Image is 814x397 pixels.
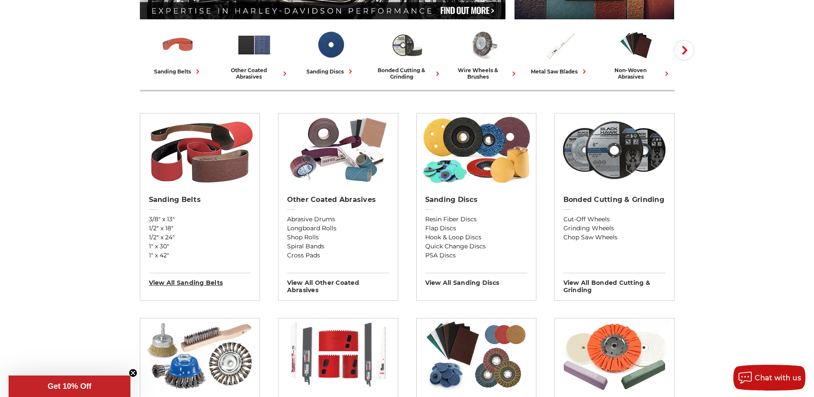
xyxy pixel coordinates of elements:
[9,376,130,397] div: Get 10% OffClose teaser
[563,233,666,242] a: Chop Saw Wheels
[287,251,389,260] a: Cross Pads
[372,67,442,80] div: bonded cutting & grinding
[144,318,255,391] img: Wire Wheels & Brushes
[733,365,805,391] button: Chat with us
[144,113,255,186] img: Sanding Belts
[602,27,671,80] a: non-woven abrasives
[149,233,251,242] a: 1/2" x 24"
[449,27,518,80] a: wire wheels & brushes
[755,374,801,382] span: Chat with us
[154,67,202,76] div: sanding belts
[296,27,366,76] a: sanding discs
[287,233,389,242] a: Shop Rolls
[129,369,137,377] button: Close teaser
[525,27,595,76] a: metal saw blades
[602,67,671,80] div: non-woven abrasives
[618,27,654,63] img: Non-woven Abrasives
[425,251,527,260] a: PSA Discs
[425,195,527,204] h2: Sanding Discs
[563,215,666,224] a: Cut-Off Wheels
[287,273,389,294] h3: View All other coated abrasives
[149,215,251,224] a: 3/8" x 13"
[425,215,527,224] a: Resin Fiber Discs
[559,318,670,391] img: Buffing & Polishing
[149,273,251,287] h3: View All sanding belts
[287,242,389,251] a: Spiral Bands
[48,382,91,391] span: Get 10% Off
[143,27,213,76] a: sanding belts
[425,233,527,242] a: Hook & Loop Discs
[149,195,251,204] h2: Sanding Belts
[563,195,666,204] h2: Bonded Cutting & Grinding
[425,273,527,287] h3: View All sanding discs
[674,40,694,61] button: Next
[559,113,670,186] img: Bonded Cutting & Grinding
[282,318,393,391] img: Metal Saw Blades
[149,224,251,233] a: 1/2" x 18"
[531,67,589,76] div: metal saw blades
[563,224,666,233] a: Grinding Wheels
[313,27,348,63] img: Sanding Discs
[425,242,527,251] a: Quick Change Discs
[287,224,389,233] a: Longboard Rolls
[287,195,389,204] h2: Other Coated Abrasives
[542,27,578,63] img: Metal Saw Blades
[236,27,272,63] img: Other Coated Abrasives
[220,67,289,80] div: other coated abrasives
[287,215,389,224] a: Abrasive Drums
[306,67,355,76] div: sanding discs
[421,113,532,186] img: Sanding Discs
[425,224,527,233] a: Flap Discs
[389,27,425,63] img: Bonded Cutting & Grinding
[282,113,393,186] img: Other Coated Abrasives
[220,27,289,80] a: other coated abrasives
[160,27,196,63] img: Sanding Belts
[466,27,501,63] img: Wire Wheels & Brushes
[563,273,666,294] h3: View All bonded cutting & grinding
[421,318,532,391] img: Non-woven Abrasives
[372,27,442,80] a: bonded cutting & grinding
[149,242,251,251] a: 1" x 30"
[449,67,518,80] div: wire wheels & brushes
[149,251,251,260] a: 1" x 42"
